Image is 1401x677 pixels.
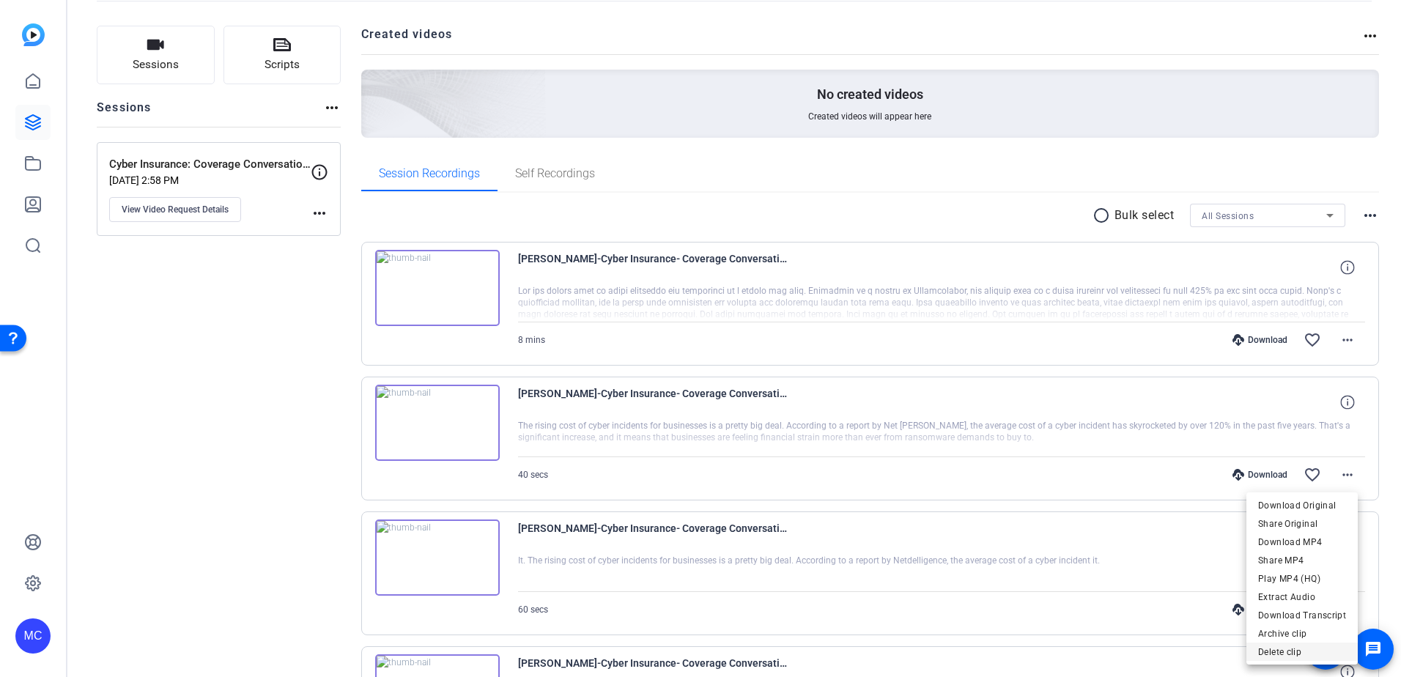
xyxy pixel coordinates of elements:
[1258,625,1346,643] span: Archive clip
[1258,607,1346,624] span: Download Transcript
[1258,515,1346,533] span: Share Original
[1258,643,1346,661] span: Delete clip
[1258,497,1346,514] span: Download Original
[1258,552,1346,569] span: Share MP4
[1258,570,1346,588] span: Play MP4 (HQ)
[1258,588,1346,606] span: Extract Audio
[1258,533,1346,551] span: Download MP4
